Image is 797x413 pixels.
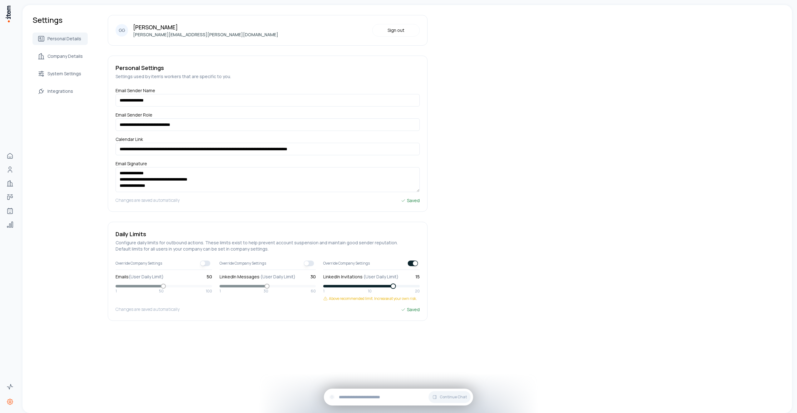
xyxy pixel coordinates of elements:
span: System Settings [47,71,81,77]
button: Continue Chat [428,391,471,403]
label: Calendar Link [116,136,143,145]
span: 30 [310,274,316,280]
span: 15 [415,274,420,280]
span: 100 [206,289,212,294]
span: (User Daily Limit) [364,274,398,280]
div: Continue Chat [324,389,473,406]
span: 50 [207,274,212,280]
span: (User Daily Limit) [260,274,295,280]
a: Company Details [32,50,88,62]
span: Company Details [47,53,83,59]
span: 20 [415,289,420,294]
span: 1 [220,289,221,294]
a: Activity [4,381,16,393]
label: LinkedIn Messages [220,274,295,280]
a: Personal Details [32,32,88,45]
p: [PERSON_NAME][EMAIL_ADDRESS][PERSON_NAME][DOMAIN_NAME] [133,32,278,38]
span: Personal Details [47,36,81,42]
h5: Changes are saved automatically [116,306,180,313]
img: Item Brain Logo [5,5,11,23]
a: Agents [4,205,16,217]
span: Override Company Settings [323,261,370,266]
a: Companies [4,177,16,190]
label: LinkedIn Invitations [323,274,398,280]
a: Settings [4,396,16,408]
label: Email Signature [116,161,147,169]
button: Sign out [372,24,420,37]
span: Continue Chat [440,395,467,400]
span: Override Company Settings [116,261,162,266]
span: 50 [159,289,164,294]
span: 60 [311,289,316,294]
p: [PERSON_NAME] [133,23,278,32]
a: Analytics [4,218,16,231]
a: Deals [4,191,16,203]
h5: Settings used by item's workers that are specific to you. [116,73,420,80]
label: Emails [116,274,164,280]
span: 10 [368,289,372,294]
span: (User Daily Limit) [129,274,164,280]
h1: Settings [32,15,88,25]
span: Above recommended limit. Increase at your own risk. [329,296,417,301]
a: System Settings [32,67,88,80]
span: Integrations [47,88,73,94]
h5: Daily Limits [116,230,420,238]
span: 1 [116,289,117,294]
a: Integrations [32,85,88,97]
span: Override Company Settings [220,261,266,266]
label: Email Sender Role [116,112,152,120]
span: 1 [323,289,324,294]
div: Saved [401,197,420,204]
a: Home [4,150,16,162]
a: People [4,163,16,176]
label: Email Sender Name [116,87,155,96]
span: 30 [264,289,268,294]
div: GG [116,24,128,37]
h5: Changes are saved automatically [116,197,180,204]
div: Saved [401,306,420,313]
h5: Configure daily limits for outbound actions. These limits exist to help prevent account suspensio... [116,240,420,252]
h5: Personal Settings [116,63,420,72]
